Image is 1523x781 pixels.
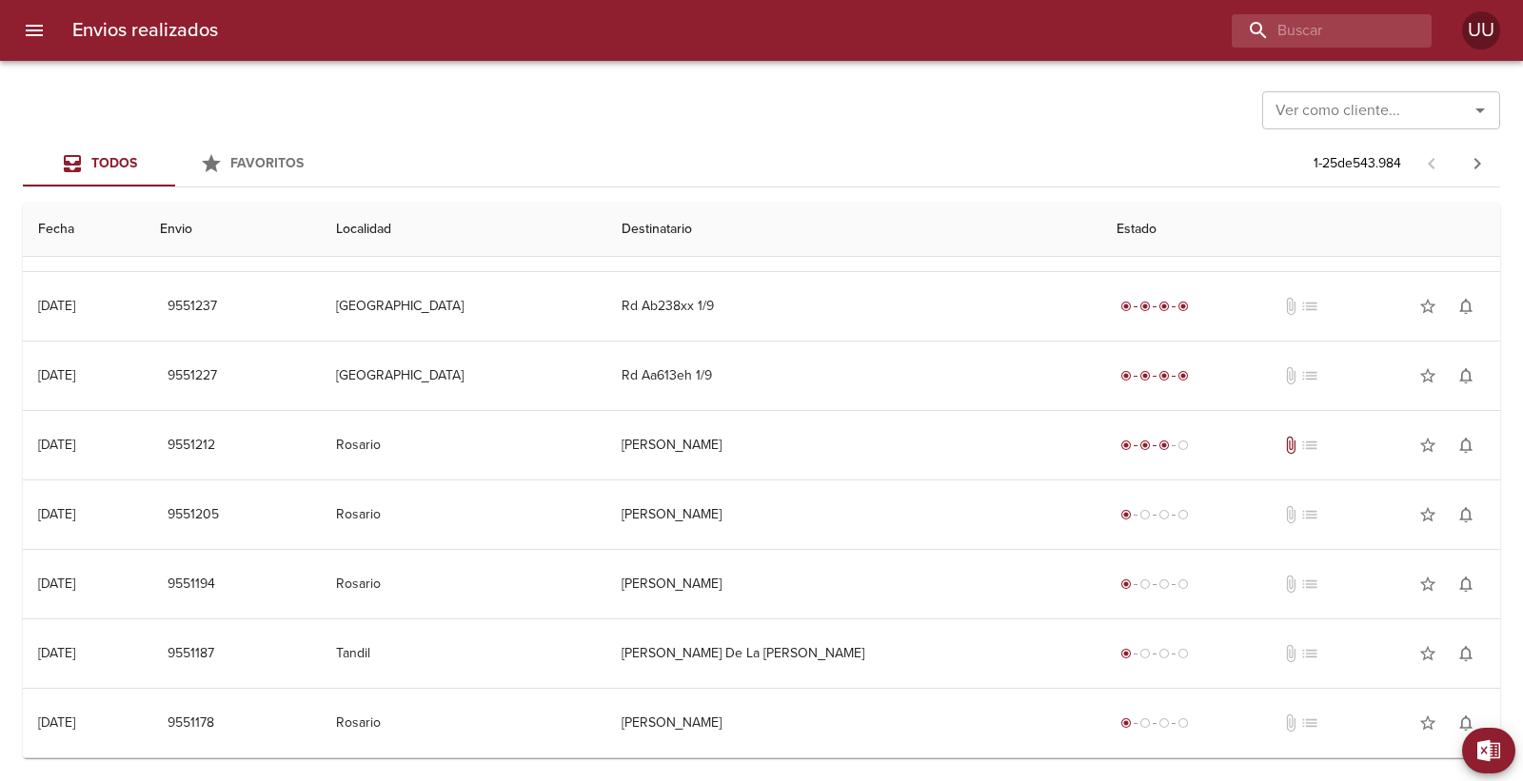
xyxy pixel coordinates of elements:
[1120,370,1132,381] span: radio_button_checked
[1177,509,1189,520] span: radio_button_unchecked
[1447,635,1485,673] button: Activar notificaciones
[1281,575,1300,594] span: No tiene documentos adjuntos
[1120,648,1132,659] span: radio_button_checked
[1139,370,1151,381] span: radio_button_checked
[1467,97,1493,124] button: Abrir
[1456,713,1475,732] span: notifications_none
[1409,496,1447,534] button: Agregar a favoritos
[38,506,75,522] div: [DATE]
[1101,203,1501,257] th: Estado
[1456,366,1475,385] span: notifications_none
[1300,644,1319,663] span: No tiene pedido asociado
[1456,644,1475,663] span: notifications_none
[168,712,214,735] span: 9551178
[1418,366,1437,385] span: star_border
[1456,436,1475,455] span: notifications_none
[1281,297,1300,316] span: attach_file
[321,342,606,410] td: [GEOGRAPHIC_DATA]
[1158,370,1170,381] span: radio_button_checked
[1177,370,1189,381] span: radio_button_checked
[1158,301,1170,312] span: radio_button_checked
[1117,436,1193,455] div: En viaje
[72,15,218,46] h6: Envios realizados
[1418,713,1437,732] span: star_border
[1120,439,1132,451] span: radio_button_checked
[38,298,75,314] div: [DATE]
[168,434,215,458] span: 9551212
[38,437,75,453] div: [DATE]
[1281,644,1300,663] span: No tiene documentos adjuntos
[1158,439,1170,451] span: radio_button_checked
[1120,578,1132,590] span: radio_button_checked
[1456,297,1475,316] span: notifications_none
[606,480,1101,549] td: [PERSON_NAME]
[168,642,214,666] span: 9551187
[160,567,223,602] button: 9551194
[1300,366,1319,385] span: No tiene pedido asociado
[230,155,304,171] span: Favoritos
[91,155,137,171] span: Todos
[321,411,606,479] td: Rosario
[145,203,320,257] th: Envio
[1447,357,1485,395] button: Activar notificaciones
[606,342,1101,410] td: Rd Aa613eh 1/9
[606,619,1101,688] td: [PERSON_NAME] De La [PERSON_NAME]
[1281,436,1300,455] span: attach_file
[1139,717,1151,729] span: radio_button_unchecked
[1139,578,1151,590] span: radio_button_unchecked
[11,8,57,53] button: menu
[1447,426,1485,464] button: Activar notificaciones
[1409,635,1447,673] button: Agregar a favoritos
[1177,439,1189,451] span: radio_button_unchecked
[1418,436,1437,455] span: star_border
[160,359,225,394] button: 9551227
[1454,141,1500,186] span: Pagina siguiente
[1447,287,1485,325] button: Activar notificaciones
[1462,728,1515,773] button: Exportar Excel
[1300,713,1319,732] span: No tiene pedido asociado
[1456,575,1475,594] span: notifications_none
[160,428,223,463] button: 9551212
[1158,578,1170,590] span: radio_button_unchecked
[1117,505,1193,524] div: Generado
[1117,575,1193,594] div: Generado
[1456,505,1475,524] span: notifications_none
[321,272,606,341] td: [GEOGRAPHIC_DATA]
[1447,704,1485,742] button: Activar notificaciones
[1177,648,1189,659] span: radio_button_unchecked
[1232,14,1399,48] input: buscar
[1120,509,1132,520] span: radio_button_checked
[23,203,145,257] th: Fecha
[606,550,1101,618] td: [PERSON_NAME]
[1418,644,1437,663] span: star_border
[1300,505,1319,524] span: No tiene pedido asociado
[1314,154,1401,173] p: 1 - 25 de 543.984
[1177,578,1189,590] span: radio_button_unchecked
[1447,496,1485,534] button: Activar notificaciones
[160,498,227,533] button: 9551205
[1418,297,1437,316] span: star_border
[160,636,222,672] button: 9551187
[1158,717,1170,729] span: radio_button_unchecked
[1418,575,1437,594] span: star_border
[321,619,606,688] td: Tandil
[1139,439,1151,451] span: radio_button_checked
[606,689,1101,757] td: [PERSON_NAME]
[168,295,217,319] span: 9551237
[1418,505,1437,524] span: star_border
[1300,297,1319,316] span: No tiene pedido asociado
[1117,713,1193,732] div: Generado
[1281,366,1300,385] span: No tiene documentos adjuntos
[606,203,1101,257] th: Destinatario
[1117,644,1193,663] div: Generado
[38,367,75,383] div: [DATE]
[606,272,1101,341] td: Rd Ab238xx 1/9
[1447,565,1485,603] button: Activar notificaciones
[1117,366,1193,385] div: Entregado
[1281,713,1300,732] span: No tiene documentos adjuntos
[1117,297,1193,316] div: Entregado
[168,503,219,527] span: 9551205
[1120,717,1132,729] span: radio_button_checked
[1139,509,1151,520] span: radio_button_unchecked
[606,411,1101,479] td: [PERSON_NAME]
